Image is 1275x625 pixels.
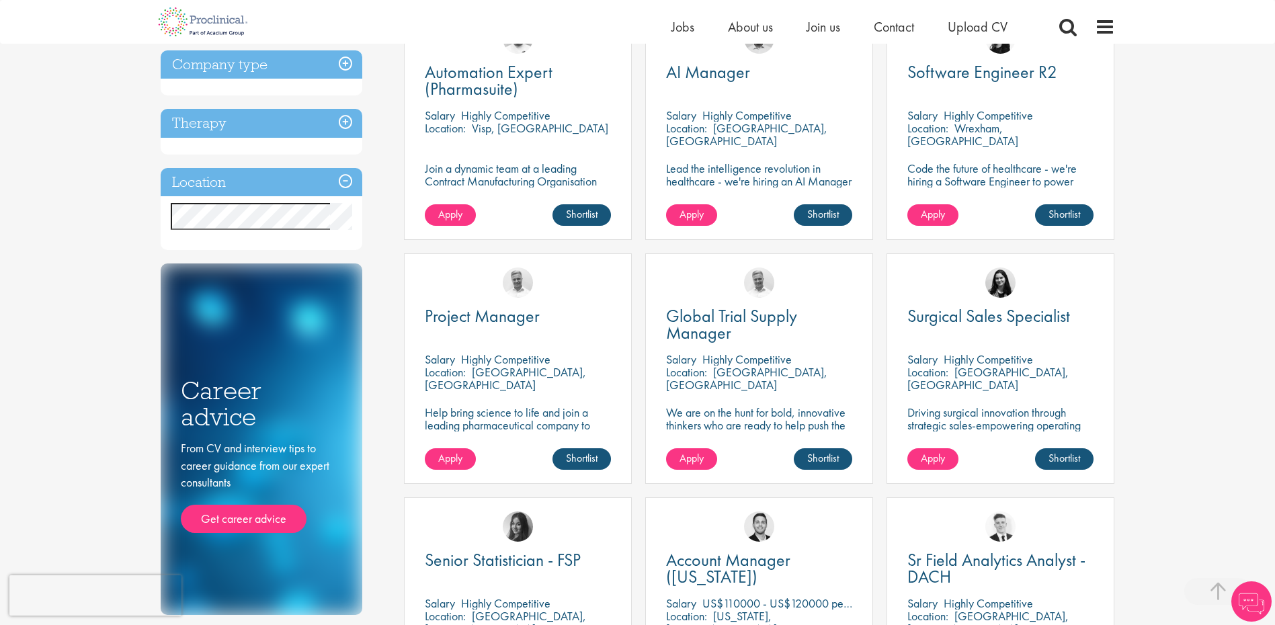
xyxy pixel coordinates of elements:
h3: Company type [161,50,362,79]
span: Location: [425,364,466,380]
h3: Therapy [161,109,362,138]
a: Surgical Sales Specialist [907,308,1094,325]
p: Highly Competitive [702,108,792,123]
a: Join us [807,18,840,36]
a: Sr Field Analytics Analyst - DACH [907,552,1094,585]
a: Shortlist [794,204,852,226]
a: Apply [425,448,476,470]
p: [GEOGRAPHIC_DATA], [GEOGRAPHIC_DATA] [425,364,586,392]
p: Help bring science to life and join a leading pharmaceutical company to play a key role in overse... [425,406,611,457]
span: Location: [425,120,466,136]
span: Global Trial Supply Manager [666,304,797,344]
a: Senior Statistician - FSP [425,552,611,569]
a: Shortlist [1035,448,1094,470]
a: Shortlist [552,448,611,470]
span: AI Manager [666,60,750,83]
span: Apply [438,451,462,465]
span: Apply [921,451,945,465]
p: Highly Competitive [944,595,1033,611]
a: Apply [666,204,717,226]
span: Apply [921,207,945,221]
span: Salary [666,351,696,367]
span: Salary [666,108,696,123]
a: Global Trial Supply Manager [666,308,852,341]
img: Joshua Bye [503,267,533,298]
p: Wrexham, [GEOGRAPHIC_DATA] [907,120,1018,149]
img: Heidi Hennigan [503,511,533,542]
span: Apply [438,207,462,221]
span: Senior Statistician - FSP [425,548,581,571]
a: Software Engineer R2 [907,64,1094,81]
p: Highly Competitive [461,351,550,367]
p: Code the future of healthcare - we're hiring a Software Engineer to power innovation and precisio... [907,162,1094,213]
span: Salary [907,351,938,367]
a: Apply [907,448,958,470]
a: About us [728,18,773,36]
a: Apply [666,448,717,470]
span: Salary [425,351,455,367]
p: We are on the hunt for bold, innovative thinkers who are ready to help push the boundaries of sci... [666,406,852,457]
a: Shortlist [552,204,611,226]
p: Join a dynamic team at a leading Contract Manufacturing Organisation (CMO) and contribute to grou... [425,162,611,226]
a: Shortlist [1035,204,1094,226]
span: Salary [666,595,696,611]
a: Apply [907,204,958,226]
span: Location: [907,608,948,624]
img: Parker Jensen [744,511,774,542]
span: Location: [907,120,948,136]
div: From CV and interview tips to career guidance from our expert consultants [181,440,342,533]
p: [GEOGRAPHIC_DATA], [GEOGRAPHIC_DATA] [907,364,1069,392]
p: Visp, [GEOGRAPHIC_DATA] [472,120,608,136]
p: Driving surgical innovation through strategic sales-empowering operating rooms with cutting-edge ... [907,406,1094,457]
span: Upload CV [948,18,1007,36]
a: Contact [874,18,914,36]
span: Location: [907,364,948,380]
span: Salary [907,108,938,123]
span: Apply [680,451,704,465]
p: Highly Competitive [702,351,792,367]
span: Salary [425,108,455,123]
span: Project Manager [425,304,540,327]
p: Highly Competitive [944,108,1033,123]
span: Location: [666,608,707,624]
a: Jobs [671,18,694,36]
span: Software Engineer R2 [907,60,1057,83]
a: Apply [425,204,476,226]
span: Apply [680,207,704,221]
span: Location: [666,364,707,380]
p: Lead the intelligence revolution in healthcare - we're hiring an AI Manager to transform patient ... [666,162,852,213]
a: Project Manager [425,308,611,325]
a: Automation Expert (Pharmasuite) [425,64,611,97]
img: Nicolas Daniel [985,511,1016,542]
img: Chatbot [1231,581,1272,622]
p: Highly Competitive [461,108,550,123]
p: Highly Competitive [944,351,1033,367]
span: Salary [425,595,455,611]
img: Indre Stankeviciute [985,267,1016,298]
a: Account Manager ([US_STATE]) [666,552,852,585]
span: Account Manager ([US_STATE]) [666,548,790,588]
p: Highly Competitive [461,595,550,611]
span: Sr Field Analytics Analyst - DACH [907,548,1085,588]
span: Salary [907,595,938,611]
a: AI Manager [666,64,852,81]
h3: Location [161,168,362,197]
span: Location: [425,608,466,624]
p: US$110000 - US$120000 per annum [702,595,880,611]
span: Automation Expert (Pharmasuite) [425,60,552,100]
img: Joshua Bye [744,267,774,298]
span: Surgical Sales Specialist [907,304,1070,327]
span: Location: [666,120,707,136]
a: Get career advice [181,505,306,533]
